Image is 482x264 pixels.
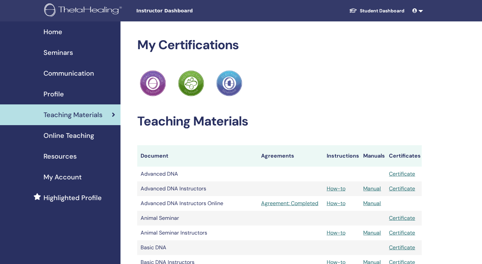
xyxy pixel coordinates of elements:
a: Manual [363,229,381,236]
td: Advanced DNA Instructors [137,181,258,196]
img: logo.png [44,3,124,18]
span: Teaching Materials [44,110,102,120]
img: Practitioner [216,70,242,96]
a: Certificate [389,214,415,222]
th: Manuals [360,145,386,167]
img: Practitioner [140,70,166,96]
span: Instructor Dashboard [136,7,237,14]
img: graduation-cap-white.svg [349,8,357,13]
a: Agreement: Completed [261,199,320,207]
a: Student Dashboard [344,5,410,17]
span: Highlighted Profile [44,193,102,203]
td: Basic DNA [137,240,258,255]
th: Agreements [258,145,323,167]
span: Seminars [44,48,73,58]
a: How-to [327,200,345,207]
td: Advanced DNA [137,167,258,181]
img: Practitioner [178,70,204,96]
h2: My Certifications [137,37,422,53]
a: Certificate [389,170,415,177]
a: Manual [363,200,381,207]
a: Certificate [389,185,415,192]
a: Certificate [389,244,415,251]
th: Certificates [386,145,422,167]
a: How-to [327,185,345,192]
span: My Account [44,172,82,182]
span: Home [44,27,62,37]
span: Profile [44,89,64,99]
span: Communication [44,68,94,78]
th: Instructions [323,145,360,167]
td: Advanced DNA Instructors Online [137,196,258,211]
td: Animal Seminar [137,211,258,226]
th: Document [137,145,258,167]
span: Resources [44,151,77,161]
span: Online Teaching [44,130,94,141]
a: Manual [363,185,381,192]
a: How-to [327,229,345,236]
a: Certificate [389,229,415,236]
td: Animal Seminar Instructors [137,226,258,240]
h2: Teaching Materials [137,114,422,129]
